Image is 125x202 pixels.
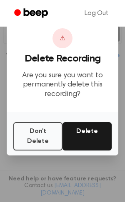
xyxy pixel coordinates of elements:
div: ⚠ [52,28,72,48]
h3: Delete Recording [13,53,112,64]
button: Delete [62,122,112,150]
button: Don't Delete [13,122,62,150]
a: Beep [8,5,55,22]
p: Are you sure you want to permanently delete this recording? [13,71,112,99]
a: Log Out [76,3,117,23]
